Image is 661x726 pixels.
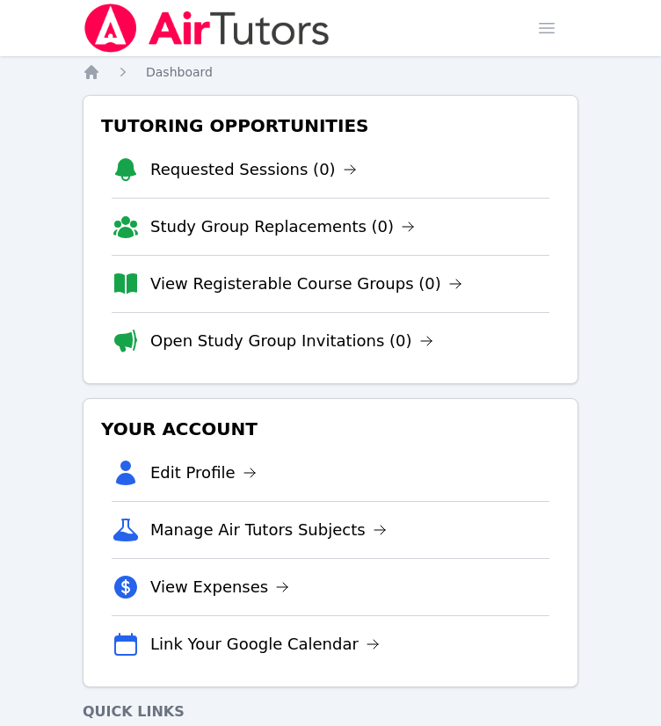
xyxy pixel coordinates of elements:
h4: Quick Links [83,701,578,722]
a: Requested Sessions (0) [150,157,357,182]
h3: Your Account [98,413,563,445]
a: Study Group Replacements (0) [150,214,415,239]
a: Link Your Google Calendar [150,632,380,657]
a: Dashboard [146,63,213,81]
a: Open Study Group Invitations (0) [150,329,433,353]
h3: Tutoring Opportunities [98,110,563,142]
a: View Registerable Course Groups (0) [150,272,462,296]
nav: Breadcrumb [83,63,578,81]
img: Air Tutors [83,4,331,53]
span: Dashboard [146,65,213,79]
a: View Expenses [150,575,289,599]
a: Manage Air Tutors Subjects [150,518,387,542]
a: Edit Profile [150,461,257,485]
